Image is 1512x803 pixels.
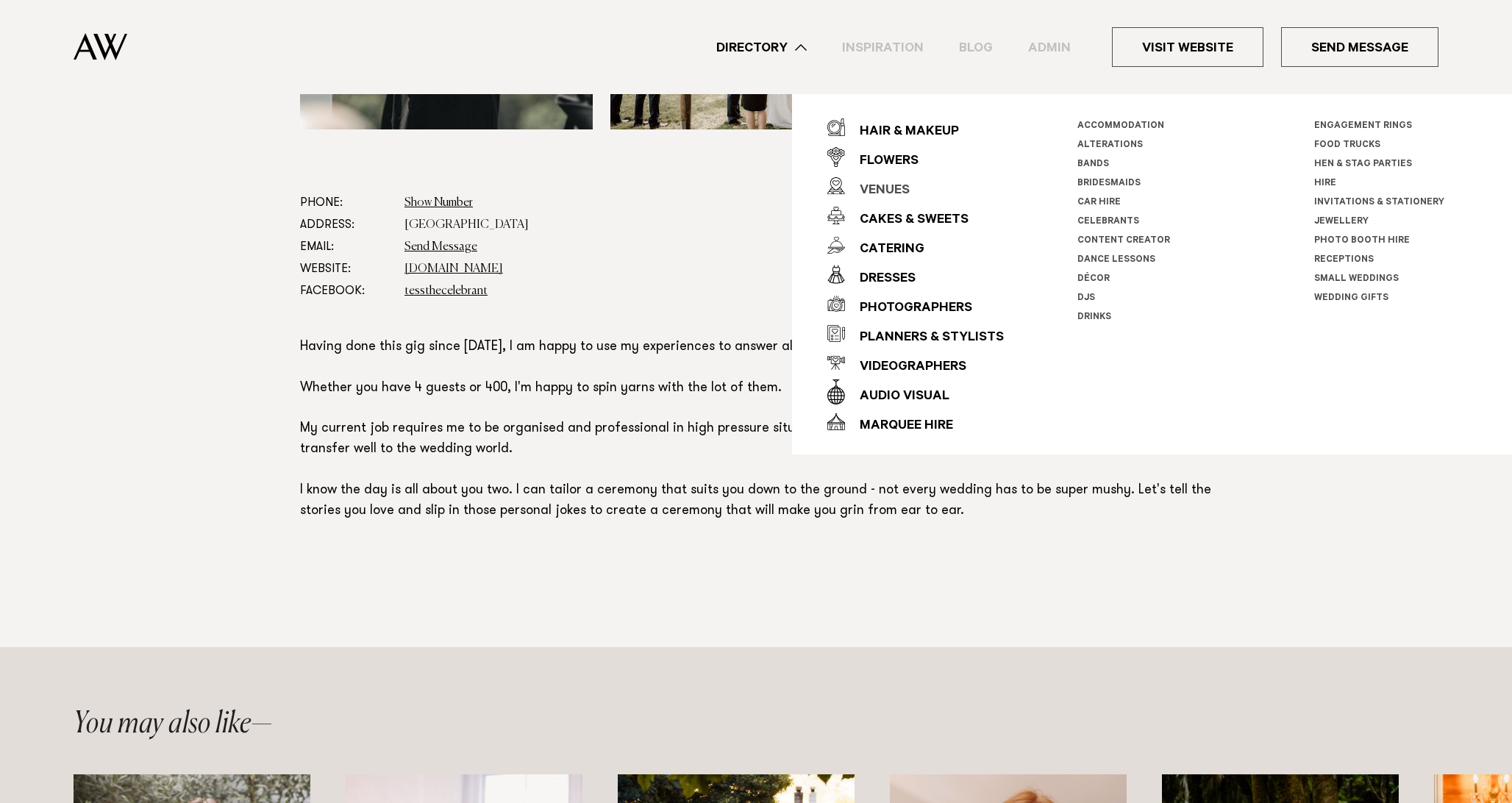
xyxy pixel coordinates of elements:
[827,377,1004,407] a: Audio Visual
[1314,160,1412,170] a: Hen & Stag Parties
[1281,27,1438,67] a: Send Message
[1314,274,1399,285] a: Small Weddings
[1077,255,1155,265] a: Dance Lessons
[827,260,1004,289] a: Dresses
[845,382,949,412] div: Audio Visual
[300,258,393,280] dt: Website:
[404,214,1212,236] dd: [GEOGRAPHIC_DATA]
[827,318,1004,348] a: Planners & Stylists
[300,280,393,302] dt: Facebook:
[827,171,1004,201] a: Venues
[1112,27,1263,67] a: Visit Website
[699,38,824,57] a: Directory
[845,118,959,147] div: Hair & Makeup
[827,201,1004,230] a: Cakes & Sweets
[845,412,953,441] div: Marquee Hire
[1077,160,1109,170] a: Bands
[1010,38,1088,57] a: Admin
[1314,179,1336,189] a: Hire
[827,407,1004,436] a: Marquee Hire
[404,285,488,297] a: tessthecelebrant
[824,38,941,57] a: Inspiration
[1077,121,1164,132] a: Accommodation
[827,348,1004,377] a: Videographers
[827,289,1004,318] a: Photographers
[1314,236,1410,246] a: Photo Booth Hire
[845,147,919,176] div: Flowers
[1314,121,1412,132] a: Engagement Rings
[300,338,1212,522] p: Having done this gig since [DATE], I am happy to use my experiences to answer all of those fiddly...
[404,241,477,253] a: Send Message
[300,192,393,214] dt: Phone:
[300,214,393,236] dt: Address:
[827,142,1004,171] a: Flowers
[827,230,1004,260] a: Catering
[845,294,972,324] div: Photographers
[404,197,473,209] a: Show Number
[1314,293,1388,304] a: Wedding Gifts
[845,206,969,235] div: Cakes & Sweets
[1077,313,1111,323] a: Drinks
[1314,255,1374,265] a: Receptions
[845,176,910,206] div: Venues
[404,263,503,275] a: [DOMAIN_NAME]
[74,710,272,739] h2: You may also like
[1077,140,1143,151] a: Alterations
[845,265,916,294] div: Dresses
[74,33,127,60] img: Auckland Weddings Logo
[827,113,1004,142] a: Hair & Makeup
[941,38,1010,57] a: Blog
[1077,179,1141,189] a: Bridesmaids
[1077,198,1121,208] a: Car Hire
[1077,236,1170,246] a: Content Creator
[1077,217,1139,227] a: Celebrants
[1314,140,1380,151] a: Food Trucks
[1314,217,1369,227] a: Jewellery
[845,353,966,382] div: Videographers
[1077,274,1110,285] a: Décor
[300,236,393,258] dt: Email:
[1077,293,1095,304] a: DJs
[1314,198,1444,208] a: Invitations & Stationery
[845,235,924,265] div: Catering
[845,324,1004,353] div: Planners & Stylists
